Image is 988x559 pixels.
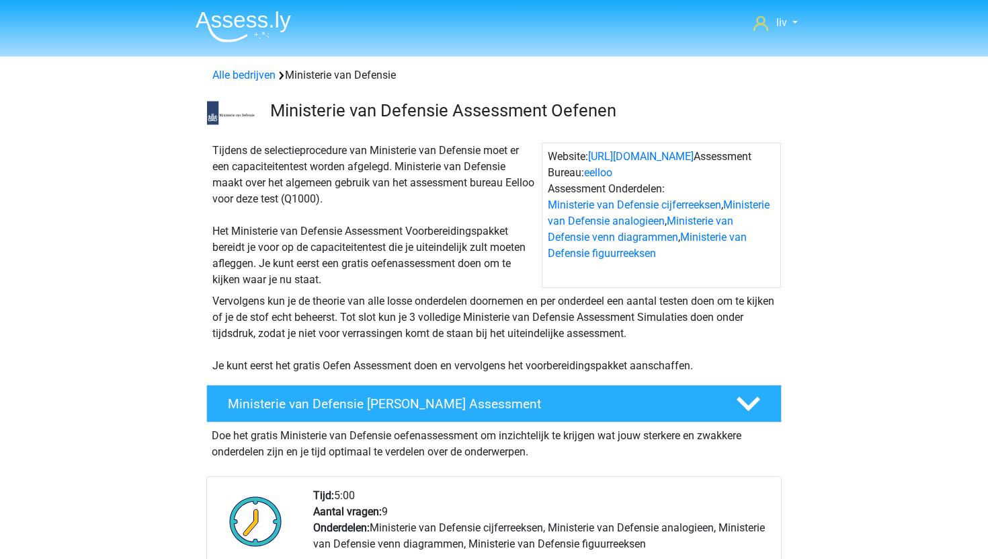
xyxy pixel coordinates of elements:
h3: Ministerie van Defensie Assessment Oefenen [270,100,771,121]
a: Ministerie van Defensie [PERSON_NAME] Assessment [201,385,787,422]
a: [URL][DOMAIN_NAME] [588,150,694,163]
h4: Ministerie van Defensie [PERSON_NAME] Assessment [228,396,714,412]
a: Alle bedrijven [212,69,276,81]
img: Assessly [196,11,291,42]
div: Tijdens de selectieprocedure van Ministerie van Defensie moet er een capaciteitentest worden afge... [207,143,542,288]
b: Tijd: [313,489,334,502]
a: eelloo [584,166,612,179]
span: liv [776,16,787,29]
div: Vervolgens kun je de theorie van alle losse onderdelen doornemen en per onderdeel een aantal test... [207,293,781,374]
div: Ministerie van Defensie [207,67,781,83]
div: Website: Assessment Bureau: Assessment Onderdelen: , , , [542,143,781,288]
a: Ministerie van Defensie cijferreeksen [548,198,721,211]
img: Klok [222,488,290,555]
b: Aantal vragen: [313,505,382,518]
b: Onderdelen: [313,521,370,534]
div: Doe het gratis Ministerie van Defensie oefenassessment om inzichtelijk te krijgen wat jouw sterke... [206,422,782,460]
a: liv [748,15,803,31]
